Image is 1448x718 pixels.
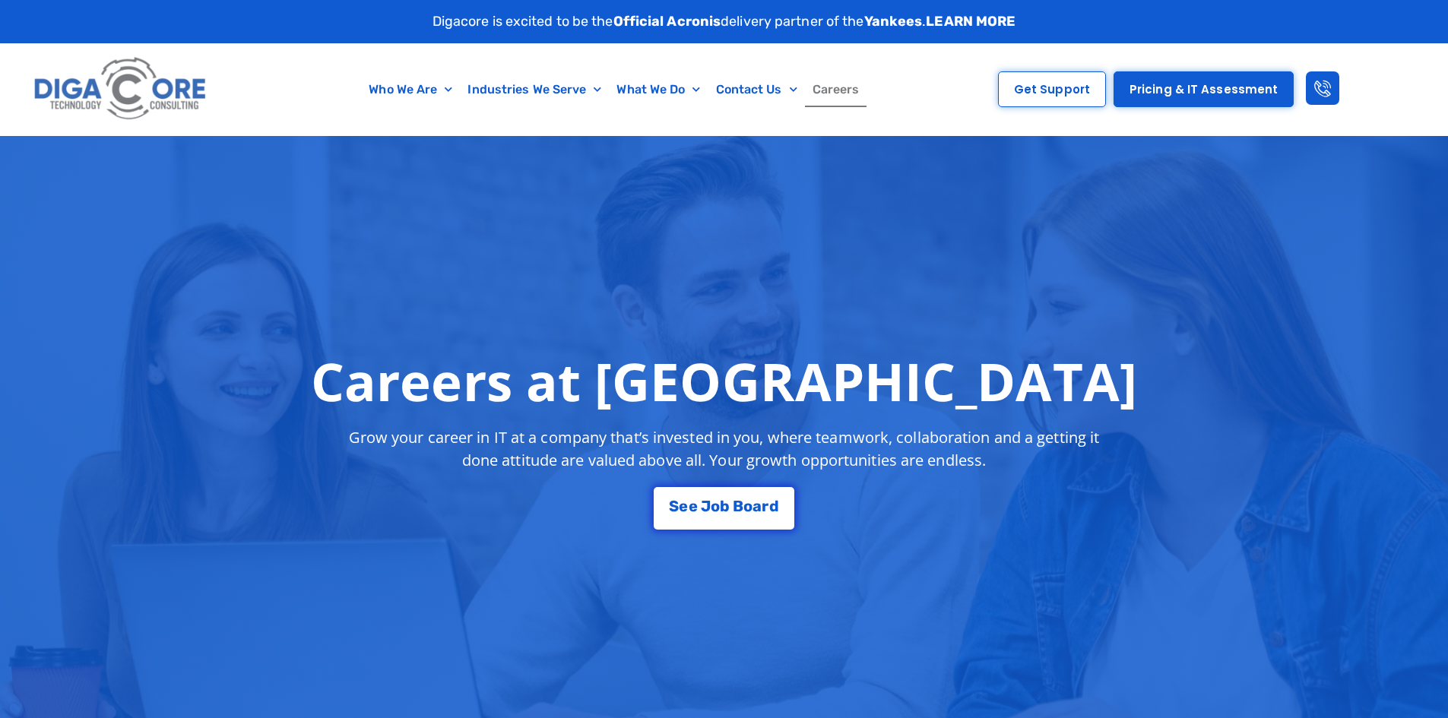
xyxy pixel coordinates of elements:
[335,426,1114,472] p: Grow your career in IT at a company that’s invested in you, where teamwork, collaboration and a g...
[711,498,720,514] span: o
[1130,84,1278,95] span: Pricing & IT Assessment
[805,72,867,107] a: Careers
[361,72,460,107] a: Who We Are
[733,498,743,514] span: B
[311,350,1137,411] h1: Careers at [GEOGRAPHIC_DATA]
[432,11,1016,32] p: Digacore is excited to be the delivery partner of the .
[753,498,762,514] span: a
[30,51,212,128] img: Digacore logo 1
[926,13,1016,30] a: LEARN MORE
[998,71,1106,107] a: Get Support
[285,72,944,107] nav: Menu
[769,498,779,514] span: d
[609,72,708,107] a: What We Do
[864,13,923,30] strong: Yankees
[460,72,609,107] a: Industries We Serve
[654,487,794,530] a: See Job Board
[679,498,688,514] span: e
[762,498,768,514] span: r
[689,498,698,514] span: e
[1114,71,1294,107] a: Pricing & IT Assessment
[720,498,730,514] span: b
[708,72,805,107] a: Contact Us
[669,498,679,514] span: S
[701,498,711,514] span: J
[1014,84,1090,95] span: Get Support
[743,498,753,514] span: o
[613,13,721,30] strong: Official Acronis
